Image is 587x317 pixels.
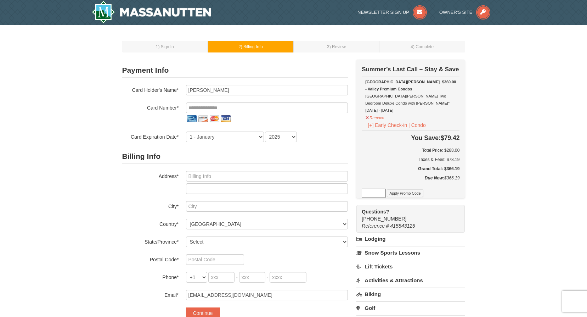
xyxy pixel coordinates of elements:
[186,113,197,124] img: amex.png
[357,10,427,15] a: Newsletter Sign Up
[329,44,346,49] span: ) Review
[362,209,389,215] strong: Questions?
[362,174,459,189] div: $366.19
[365,80,440,91] strong: [GEOGRAPHIC_DATA][PERSON_NAME] - Valley Premium Condos
[208,272,235,283] input: xxx
[442,80,456,84] del: $360.00
[362,223,389,229] span: Reference #
[122,102,179,111] label: Card Number*
[356,246,465,259] a: Snow Sports Lessons
[238,44,263,49] small: 2
[267,274,269,280] span: -
[122,149,348,164] h2: Billing Info
[356,301,465,315] a: Golf
[156,44,174,49] small: 1
[439,10,473,15] span: Owner's Site
[413,44,434,49] span: ) Complete
[186,201,348,212] input: City
[362,134,459,141] h4: $79.42
[209,113,220,124] img: mastercard.png
[239,272,265,283] input: xxx
[362,165,459,172] h5: Grand Total: $366.19
[387,189,423,197] button: Apply Promo Code
[356,233,465,245] a: Lodging
[186,290,348,300] input: Email
[327,44,346,49] small: 3
[365,121,428,129] button: [+] Early Check-in | Condo
[411,134,441,141] span: You Save:
[362,208,452,222] span: [PHONE_NUMBER]
[122,85,179,94] label: Card Holder's Name*
[122,63,348,78] h2: Payment Info
[92,1,211,23] a: Massanutten Resort
[356,274,465,287] a: Activities & Attractions
[365,78,456,114] div: [GEOGRAPHIC_DATA][PERSON_NAME] Two Bedroom Deluxe Condo with [PERSON_NAME]* [DATE] - [DATE]
[365,112,384,121] button: Remove
[122,237,179,245] label: State/Province*
[270,272,306,283] input: xxxx
[122,219,179,228] label: Country*
[390,223,415,229] span: 415843125
[122,171,179,180] label: Address*
[186,254,244,265] input: Postal Code
[439,10,490,15] a: Owner's Site
[122,132,179,140] label: Card Expiration Date*
[122,290,179,299] label: Email*
[356,288,465,301] a: Biking
[362,147,459,154] h6: Total Price: $288.00
[186,171,348,182] input: Billing Info
[357,10,409,15] span: Newsletter Sign Up
[241,44,263,49] span: ) Billing Info
[122,201,179,210] label: City*
[197,113,209,124] img: discover.png
[425,176,444,180] strong: Due Now:
[356,260,465,273] a: Lift Tickets
[92,1,211,23] img: Massanutten Resort Logo
[158,44,174,49] span: ) Sign In
[236,274,238,280] span: -
[220,113,231,124] img: visa.png
[411,44,434,49] small: 4
[122,254,179,263] label: Postal Code*
[122,272,179,281] label: Phone*
[362,156,459,163] div: Taxes & Fees: $78.19
[362,66,459,73] strong: Summer’s Last Call – Stay & Save
[186,85,348,95] input: Card Holder Name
